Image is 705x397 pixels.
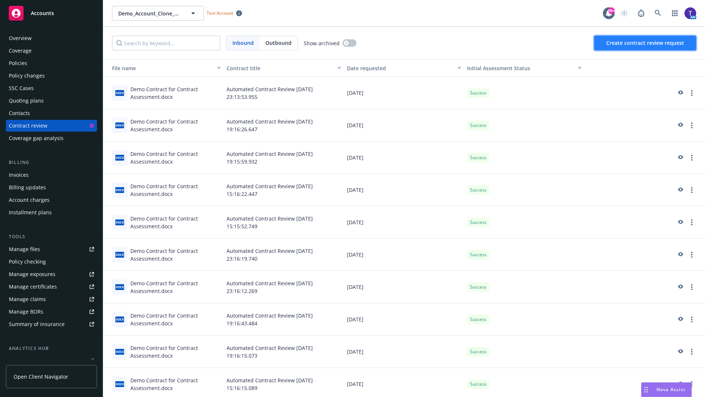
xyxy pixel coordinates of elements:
[224,336,344,368] div: Automated Contract Review [DATE] 19:16:15.073
[224,239,344,271] div: Automated Contract Review [DATE] 23:16:19.740
[344,174,464,206] div: [DATE]
[641,382,692,397] button: Nova Assist
[687,315,696,324] a: more
[617,6,632,21] a: Start snowing
[232,39,254,47] span: Inbound
[9,132,64,144] div: Coverage gap analysis
[6,243,97,255] a: Manage files
[227,36,260,50] span: Inbound
[9,281,57,293] div: Manage certificates
[118,10,182,17] span: Demo_Account_Clone_QA_CR_Tests_Demo
[6,194,97,206] a: Account charges
[9,182,46,193] div: Billing updates
[676,250,684,259] a: preview
[9,194,50,206] div: Account charges
[6,345,97,352] div: Analytics hub
[6,3,97,24] a: Accounts
[224,303,344,336] div: Automated Contract Review [DATE] 19:16:43.484
[130,279,221,295] div: Demo Contract for Contract Assessment.docx
[641,383,651,397] div: Drag to move
[6,355,97,367] a: Loss summary generator
[112,6,204,21] button: Demo_Account_Clone_QA_CR_Tests_Demo
[687,250,696,259] a: more
[9,120,47,132] div: Contract review
[130,215,221,230] div: Demo Contract for Contract Assessment.docx
[224,109,344,142] div: Automated Contract Review [DATE] 19:16:26.647
[9,243,40,255] div: Manage files
[344,109,464,142] div: [DATE]
[6,268,97,280] a: Manage exposures
[224,142,344,174] div: Automated Contract Review [DATE] 19:15:59.932
[265,39,292,47] span: Outbound
[9,355,70,367] div: Loss summary generator
[115,187,124,193] span: docx
[106,64,213,72] div: Toggle SortBy
[115,284,124,290] span: docx
[467,65,530,72] span: Initial Assessment Status
[344,303,464,336] div: [DATE]
[687,218,696,227] a: more
[657,386,686,393] span: Nova Assist
[130,85,221,101] div: Demo Contract for Contract Assessment.docx
[115,316,124,322] span: docx
[6,57,97,69] a: Policies
[687,153,696,162] a: more
[344,271,464,303] div: [DATE]
[130,182,221,198] div: Demo Contract for Contract Assessment.docx
[9,169,29,181] div: Invoices
[224,174,344,206] div: Automated Contract Review [DATE] 15:16:22.447
[344,59,464,77] button: Date requested
[687,283,696,292] a: more
[6,70,97,82] a: Policy changes
[9,57,27,69] div: Policies
[9,45,32,57] div: Coverage
[676,283,684,292] a: preview
[676,380,684,389] a: preview
[224,59,344,77] button: Contract title
[344,336,464,368] div: [DATE]
[608,7,615,14] div: 99+
[594,36,696,50] button: Create contract review request
[204,9,245,17] span: Test Account
[9,306,43,318] div: Manage BORs
[9,318,65,330] div: Summary of insurance
[668,6,682,21] a: Switch app
[6,132,97,144] a: Coverage gap analysis
[112,36,220,50] input: Search by keyword...
[467,64,574,72] div: Toggle SortBy
[115,252,124,257] span: docx
[9,32,32,44] div: Overview
[106,64,213,72] div: File name
[224,271,344,303] div: Automated Contract Review [DATE] 23:16:12.269
[470,316,487,323] span: Success
[470,251,487,258] span: Success
[115,122,124,128] span: docx
[115,219,124,225] span: docx
[470,381,487,387] span: Success
[634,6,648,21] a: Report a Bug
[676,315,684,324] a: preview
[9,293,46,305] div: Manage claims
[687,347,696,356] a: more
[687,380,696,389] a: more
[6,120,97,132] a: Contract review
[344,77,464,109] div: [DATE]
[687,186,696,194] a: more
[9,256,46,268] div: Policy checking
[676,89,684,97] a: preview
[676,121,684,130] a: preview
[9,207,52,218] div: Installment plans
[344,206,464,239] div: [DATE]
[470,219,487,226] span: Success
[6,107,97,119] a: Contacts
[676,153,684,162] a: preview
[6,318,97,330] a: Summary of insurance
[684,7,696,19] img: photo
[115,349,124,354] span: docx
[606,39,684,46] span: Create contract review request
[470,90,487,96] span: Success
[115,155,124,160] span: docx
[676,186,684,194] a: preview
[130,247,221,262] div: Demo Contract for Contract Assessment.docx
[344,142,464,174] div: [DATE]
